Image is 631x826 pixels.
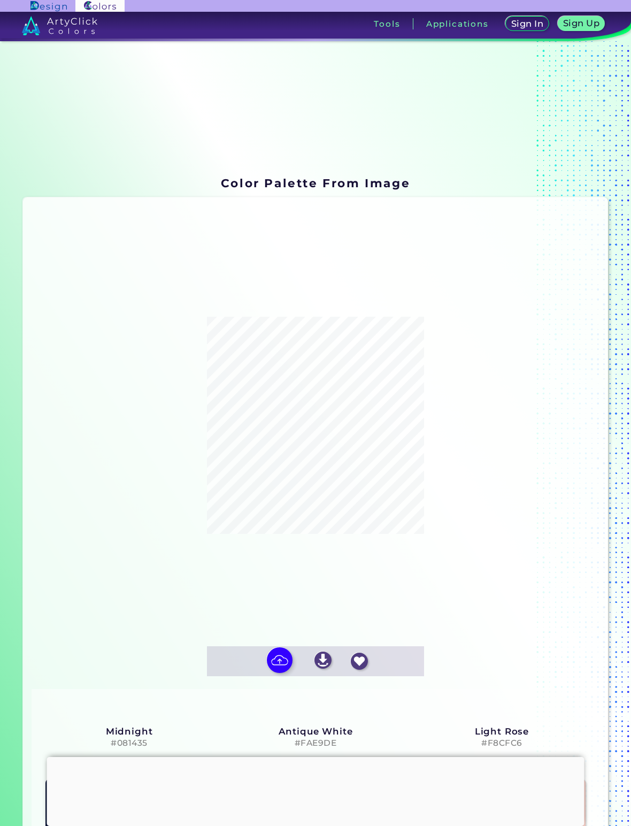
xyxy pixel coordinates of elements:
[426,20,489,28] h3: Applications
[47,757,584,823] iframe: Advertisement
[22,16,97,35] img: logo_artyclick_colors_white.svg
[314,652,332,669] img: icon_download_white.svg
[30,1,66,11] img: ArtyClick Design logo
[565,19,598,27] h5: Sign Up
[227,726,404,737] h3: Antique White
[413,726,590,737] h3: Light Rose
[351,653,368,670] img: icon_favourite_white.svg
[221,175,410,191] h1: Color Palette From Image
[267,647,293,673] img: icon picture
[41,726,218,737] h3: Midnight
[227,738,404,748] h5: #FAE9DE
[507,17,547,30] a: Sign In
[560,17,602,30] a: Sign Up
[41,738,218,748] h5: #081435
[374,20,400,28] h3: Tools
[413,738,590,748] h5: #F8CFC6
[513,20,542,28] h5: Sign In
